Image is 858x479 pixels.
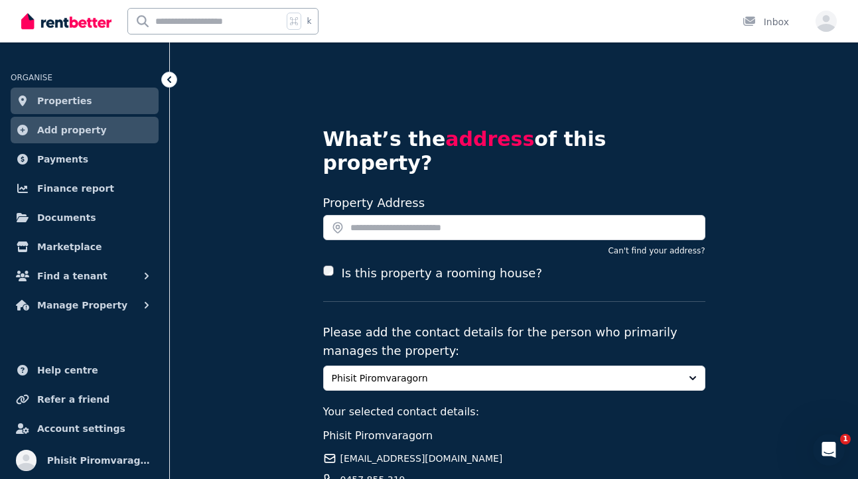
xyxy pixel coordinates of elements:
[840,434,851,445] span: 1
[323,404,705,420] p: Your selected contact details:
[323,323,705,360] p: Please add the contact details for the person who primarily manages the property:
[340,452,503,465] span: [EMAIL_ADDRESS][DOMAIN_NAME]
[813,434,845,466] iframe: Intercom live chat
[37,268,107,284] span: Find a tenant
[11,175,159,202] a: Finance report
[608,245,705,256] button: Can't find your address?
[37,151,88,167] span: Payments
[37,391,109,407] span: Refer a friend
[37,210,96,226] span: Documents
[11,117,159,143] a: Add property
[37,180,114,196] span: Finance report
[323,196,425,210] label: Property Address
[21,11,111,31] img: RentBetter
[37,239,102,255] span: Marketplace
[11,234,159,260] a: Marketplace
[11,73,52,82] span: ORGANISE
[37,93,92,109] span: Properties
[307,16,311,27] span: k
[332,372,678,385] span: Phisit Piromvaragorn
[11,146,159,172] a: Payments
[11,415,159,442] a: Account settings
[11,263,159,289] button: Find a tenant
[11,204,159,231] a: Documents
[11,88,159,114] a: Properties
[323,366,705,391] button: Phisit Piromvaragorn
[743,15,789,29] div: Inbox
[11,292,159,318] button: Manage Property
[445,127,534,151] span: address
[37,362,98,378] span: Help centre
[11,357,159,383] a: Help centre
[37,122,107,138] span: Add property
[323,127,705,175] h4: What’s the of this property?
[342,264,542,283] label: Is this property a rooming house?
[47,452,153,468] span: Phisit Piromvaragorn
[323,429,433,442] span: Phisit Piromvaragorn
[37,421,125,437] span: Account settings
[11,386,159,413] a: Refer a friend
[37,297,127,313] span: Manage Property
